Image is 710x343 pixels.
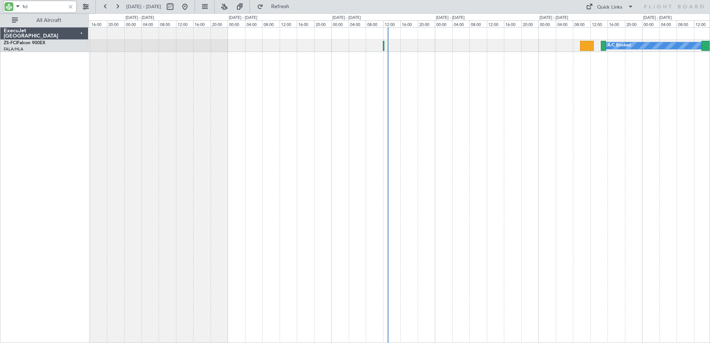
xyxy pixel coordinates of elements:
input: A/C (Reg. or Type) [23,1,65,12]
div: 08:00 [677,20,694,27]
div: Quick Links [597,4,622,11]
span: [DATE] - [DATE] [126,3,161,10]
a: ZS-FCIFalcon 900EX [4,41,45,45]
span: All Aircraft [19,18,78,23]
div: 00:00 [228,20,245,27]
div: 20:00 [418,20,435,27]
div: 00:00 [331,20,348,27]
div: 04:00 [245,20,262,27]
div: 16:00 [193,20,210,27]
div: 04:00 [141,20,159,27]
div: 08:00 [469,20,486,27]
div: 20:00 [211,20,228,27]
span: ZS-FCI [4,41,17,45]
div: 00:00 [435,20,452,27]
div: 08:00 [366,20,383,27]
div: 04:00 [556,20,573,27]
div: [DATE] - [DATE] [436,15,465,21]
div: 16:00 [297,20,314,27]
button: All Aircraft [8,14,81,26]
div: 20:00 [625,20,642,27]
div: 08:00 [573,20,590,27]
button: Quick Links [582,1,637,13]
div: 20:00 [521,20,538,27]
div: 16:00 [608,20,625,27]
div: [DATE] - [DATE] [332,15,361,21]
div: A/C Booked [608,40,631,51]
div: 04:00 [452,20,469,27]
div: 20:00 [314,20,331,27]
div: 08:00 [262,20,279,27]
span: Refresh [265,4,296,9]
div: 12:00 [487,20,504,27]
div: 16:00 [400,20,417,27]
button: Refresh [254,1,298,13]
div: 12:00 [383,20,400,27]
div: 00:00 [538,20,556,27]
div: [DATE] - [DATE] [229,15,257,21]
div: 04:00 [349,20,366,27]
a: FALA/HLA [4,46,23,52]
div: 00:00 [124,20,141,27]
div: 12:00 [590,20,608,27]
div: 04:00 [659,20,677,27]
div: 00:00 [642,20,659,27]
div: 12:00 [176,20,193,27]
div: [DATE] - [DATE] [126,15,154,21]
div: 16:00 [504,20,521,27]
div: [DATE] - [DATE] [540,15,568,21]
div: 20:00 [107,20,124,27]
div: 16:00 [90,20,107,27]
div: 08:00 [159,20,176,27]
div: 12:00 [280,20,297,27]
div: [DATE] - [DATE] [643,15,672,21]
